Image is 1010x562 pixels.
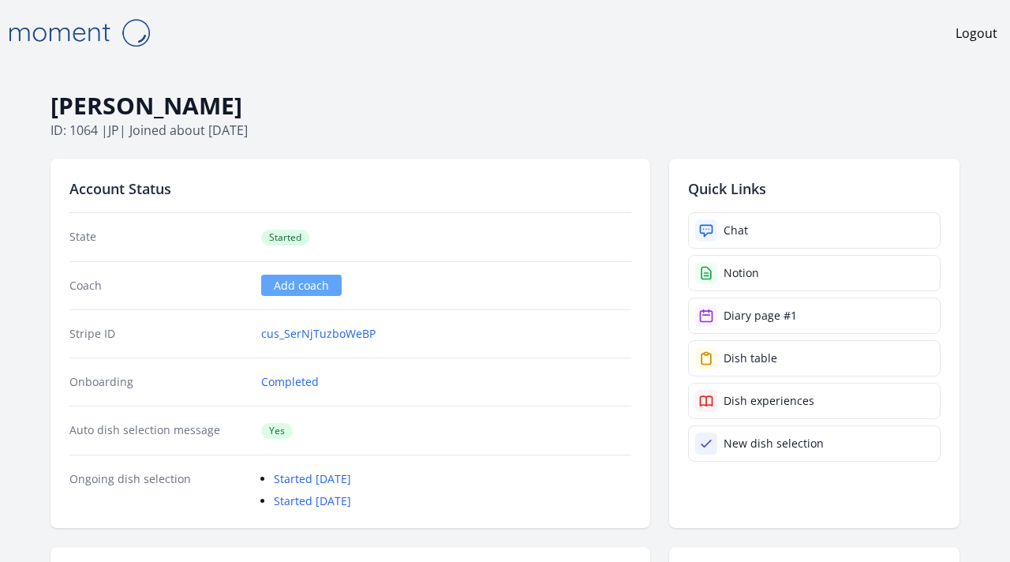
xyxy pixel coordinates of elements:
dt: Stripe ID [69,326,249,342]
div: Dish experiences [724,393,814,409]
h2: Account Status [69,178,631,200]
span: Yes [261,423,293,439]
span: jp [108,122,119,139]
div: Diary page #1 [724,308,797,324]
a: Started [DATE] [274,493,351,508]
h1: [PERSON_NAME] [50,91,959,121]
dt: Onboarding [69,374,249,390]
a: Started [DATE] [274,471,351,486]
dt: Auto dish selection message [69,422,249,439]
a: New dish selection [688,425,941,462]
a: Notion [688,255,941,291]
span: Started [261,230,309,245]
dt: State [69,229,249,245]
p: ID: 1064 | | Joined about [DATE] [50,121,959,140]
dt: Ongoing dish selection [69,471,249,509]
div: New dish selection [724,436,824,451]
a: Diary page #1 [688,298,941,334]
a: Logout [956,24,997,43]
div: Chat [724,223,748,238]
a: Completed [261,374,319,390]
div: Dish table [724,350,777,366]
a: Dish table [688,340,941,377]
a: Chat [688,212,941,249]
a: cus_SerNjTuzboWeBP [261,326,376,342]
a: Dish experiences [688,383,941,419]
div: Notion [724,265,759,281]
h2: Quick Links [688,178,941,200]
dt: Coach [69,278,249,294]
a: Add coach [261,275,342,296]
